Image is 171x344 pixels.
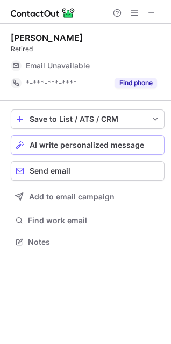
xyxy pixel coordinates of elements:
[11,213,165,228] button: Find work email
[11,135,165,155] button: AI write personalized message
[11,6,75,19] img: ContactOut v5.3.10
[28,216,160,225] span: Find work email
[11,235,165,250] button: Notes
[26,61,90,71] span: Email Unavailable
[30,141,144,149] span: AI write personalized message
[30,167,70,175] span: Send email
[11,32,83,43] div: [PERSON_NAME]
[11,187,165,207] button: Add to email campaign
[30,115,146,123] div: Save to List / ATS / CRM
[11,109,165,129] button: save-profile-one-click
[28,237,160,247] span: Notes
[11,161,165,181] button: Send email
[11,44,165,54] div: Retired
[29,192,115,201] span: Add to email campaign
[115,78,157,88] button: Reveal Button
